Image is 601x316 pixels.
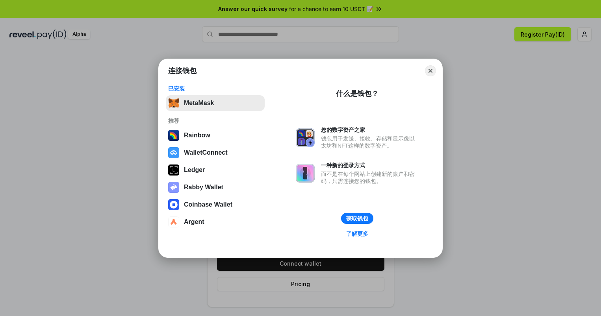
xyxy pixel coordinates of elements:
div: 一种新的登录方式 [321,162,419,169]
div: 钱包用于发送、接收、存储和显示像以太坊和NFT这样的数字资产。 [321,135,419,149]
button: WalletConnect [166,145,265,161]
button: Coinbase Wallet [166,197,265,213]
img: svg+xml,%3Csvg%20width%3D%22120%22%20height%3D%22120%22%20viewBox%3D%220%200%20120%20120%22%20fil... [168,130,179,141]
button: Rainbow [166,128,265,143]
img: svg+xml,%3Csvg%20width%3D%2228%22%20height%3D%2228%22%20viewBox%3D%220%200%2028%2028%22%20fill%3D... [168,216,179,227]
button: Close [425,65,436,76]
img: svg+xml,%3Csvg%20xmlns%3D%22http%3A%2F%2Fwww.w3.org%2F2000%2Fsvg%22%20fill%3D%22none%22%20viewBox... [168,182,179,193]
div: Coinbase Wallet [184,201,232,208]
button: Argent [166,214,265,230]
div: 而不是在每个网站上创建新的账户和密码，只需连接您的钱包。 [321,170,419,185]
img: svg+xml,%3Csvg%20xmlns%3D%22http%3A%2F%2Fwww.w3.org%2F2000%2Fsvg%22%20fill%3D%22none%22%20viewBox... [296,164,315,183]
div: Argent [184,218,204,225]
div: Rainbow [184,132,210,139]
img: svg+xml,%3Csvg%20fill%3D%22none%22%20height%3D%2233%22%20viewBox%3D%220%200%2035%2033%22%20width%... [168,98,179,109]
button: MetaMask [166,95,265,111]
h1: 连接钱包 [168,66,197,76]
div: 推荐 [168,117,262,124]
button: 获取钱包 [341,213,373,224]
button: Ledger [166,162,265,178]
img: svg+xml,%3Csvg%20width%3D%2228%22%20height%3D%2228%22%20viewBox%3D%220%200%2028%2028%22%20fill%3D... [168,147,179,158]
button: Rabby Wallet [166,179,265,195]
a: 了解更多 [341,229,373,239]
div: 什么是钱包？ [336,89,378,98]
div: MetaMask [184,100,214,107]
div: Ledger [184,166,205,174]
img: svg+xml,%3Csvg%20width%3D%2228%22%20height%3D%2228%22%20viewBox%3D%220%200%2028%2028%22%20fill%3D... [168,199,179,210]
div: 了解更多 [346,230,368,237]
img: svg+xml,%3Csvg%20xmlns%3D%22http%3A%2F%2Fwww.w3.org%2F2000%2Fsvg%22%20fill%3D%22none%22%20viewBox... [296,128,315,147]
div: 您的数字资产之家 [321,126,419,133]
div: 已安装 [168,85,262,92]
div: 获取钱包 [346,215,368,222]
div: Rabby Wallet [184,184,223,191]
div: WalletConnect [184,149,228,156]
img: svg+xml,%3Csvg%20xmlns%3D%22http%3A%2F%2Fwww.w3.org%2F2000%2Fsvg%22%20width%3D%2228%22%20height%3... [168,164,179,176]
